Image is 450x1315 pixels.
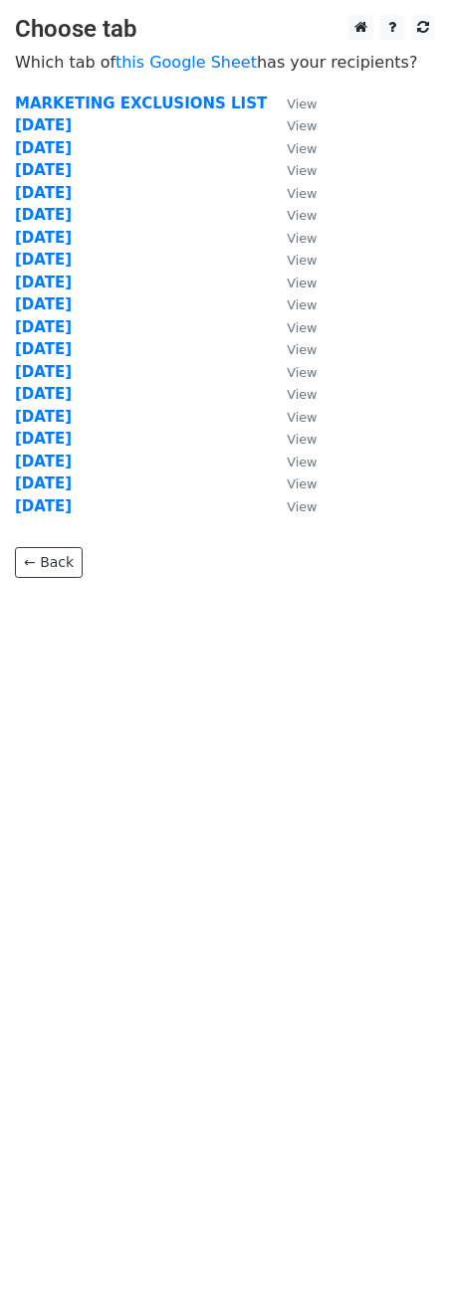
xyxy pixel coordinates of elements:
[115,53,257,72] a: this Google Sheet
[15,52,435,73] p: Which tab of has your recipients?
[15,408,72,426] a: [DATE]
[287,387,317,402] small: View
[287,163,317,178] small: View
[15,340,72,358] a: [DATE]
[15,385,72,403] a: [DATE]
[15,116,72,134] a: [DATE]
[267,474,317,492] a: View
[287,96,317,111] small: View
[287,253,317,268] small: View
[15,206,72,224] a: [DATE]
[267,385,317,403] a: View
[15,430,72,448] a: [DATE]
[267,161,317,179] a: View
[287,297,317,312] small: View
[287,499,317,514] small: View
[15,274,72,291] a: [DATE]
[287,476,317,491] small: View
[267,251,317,269] a: View
[267,229,317,247] a: View
[15,295,72,313] a: [DATE]
[287,342,317,357] small: View
[15,453,72,470] a: [DATE]
[15,161,72,179] a: [DATE]
[15,184,72,202] a: [DATE]
[15,15,435,44] h3: Choose tab
[267,94,317,112] a: View
[15,318,72,336] a: [DATE]
[267,430,317,448] a: View
[15,139,72,157] a: [DATE]
[287,276,317,290] small: View
[287,118,317,133] small: View
[267,453,317,470] a: View
[287,208,317,223] small: View
[15,363,72,381] a: [DATE]
[267,116,317,134] a: View
[267,340,317,358] a: View
[267,408,317,426] a: View
[287,365,317,380] small: View
[287,432,317,447] small: View
[15,547,83,578] a: ← Back
[267,363,317,381] a: View
[267,295,317,313] a: View
[267,318,317,336] a: View
[267,274,317,291] a: View
[15,251,72,269] a: [DATE]
[267,184,317,202] a: View
[267,497,317,515] a: View
[15,497,72,515] a: [DATE]
[15,229,72,247] a: [DATE]
[287,410,317,425] small: View
[287,186,317,201] small: View
[287,455,317,470] small: View
[15,94,267,112] a: MARKETING EXCLUSIONS LIST
[287,231,317,246] small: View
[287,141,317,156] small: View
[287,320,317,335] small: View
[267,206,317,224] a: View
[15,474,72,492] a: [DATE]
[267,139,317,157] a: View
